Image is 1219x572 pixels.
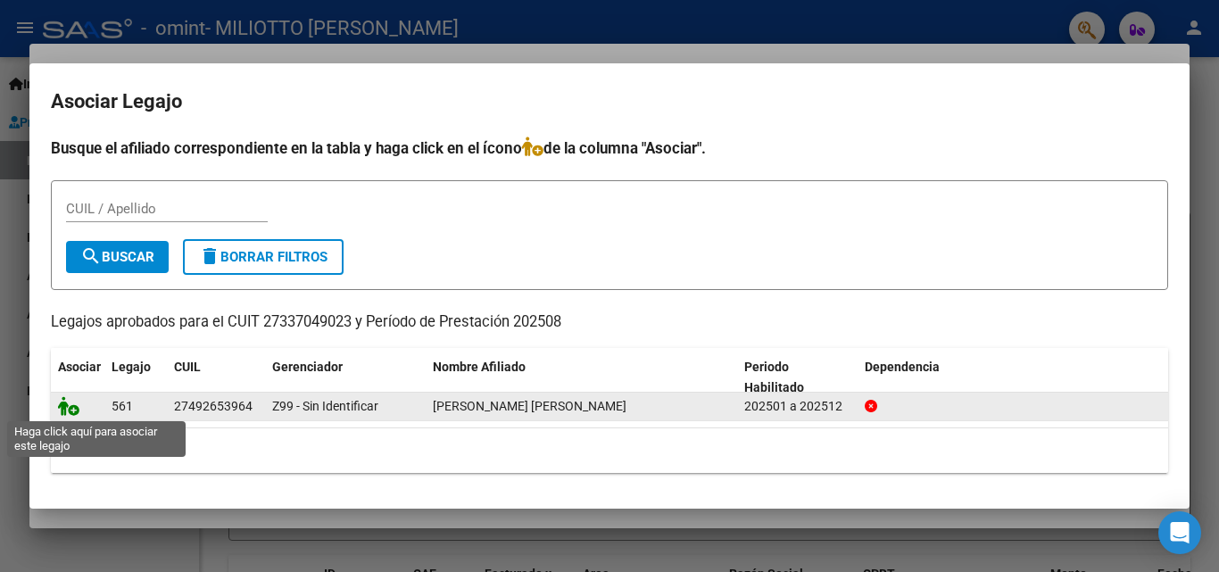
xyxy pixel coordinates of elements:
span: Dependencia [865,360,940,374]
datatable-header-cell: Nombre Afiliado [426,348,737,407]
datatable-header-cell: CUIL [167,348,265,407]
mat-icon: delete [199,245,220,267]
h4: Busque el afiliado correspondiente en la tabla y haga click en el ícono de la columna "Asociar". [51,137,1168,160]
div: 202501 a 202512 [744,396,850,417]
datatable-header-cell: Asociar [51,348,104,407]
span: MATTOLINI BUTA MARIA EMILCE [433,399,626,413]
span: Asociar [58,360,101,374]
span: Z99 - Sin Identificar [272,399,378,413]
span: Borrar Filtros [199,249,328,265]
div: Open Intercom Messenger [1158,511,1201,554]
span: Gerenciador [272,360,343,374]
span: Periodo Habilitado [744,360,804,394]
datatable-header-cell: Periodo Habilitado [737,348,858,407]
span: CUIL [174,360,201,374]
h2: Asociar Legajo [51,85,1168,119]
span: Buscar [80,249,154,265]
div: 1 registros [51,428,1168,473]
span: Legajo [112,360,151,374]
span: Nombre Afiliado [433,360,526,374]
button: Borrar Filtros [183,239,344,275]
datatable-header-cell: Dependencia [858,348,1169,407]
button: Buscar [66,241,169,273]
div: 27492653964 [174,396,253,417]
p: Legajos aprobados para el CUIT 27337049023 y Período de Prestación 202508 [51,311,1168,334]
datatable-header-cell: Legajo [104,348,167,407]
datatable-header-cell: Gerenciador [265,348,426,407]
span: 561 [112,399,133,413]
mat-icon: search [80,245,102,267]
